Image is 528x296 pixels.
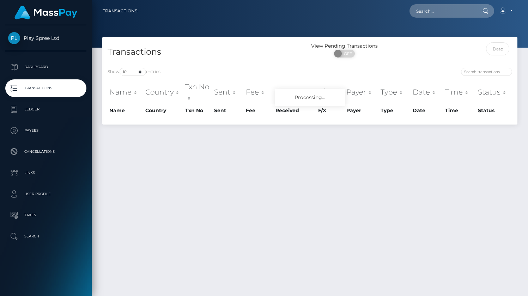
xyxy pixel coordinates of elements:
th: Name [108,80,144,105]
th: Payer [345,105,379,116]
th: Received [274,105,316,116]
p: Dashboard [8,62,84,72]
th: Fee [244,80,274,105]
th: Type [379,105,411,116]
p: Search [8,231,84,242]
p: Transactions [8,83,84,93]
input: Date filter [486,42,509,55]
select: Showentries [120,68,146,76]
th: F/X [316,105,345,116]
th: Date [411,80,443,105]
th: Time [443,80,476,105]
div: Processing... [275,89,345,106]
th: Status [476,105,512,116]
a: Ledger [5,101,86,118]
th: Country [144,105,183,116]
th: Sent [212,80,244,105]
p: Payees [8,125,84,136]
a: Taxes [5,206,86,224]
a: Links [5,164,86,182]
span: OFF [338,50,356,58]
th: Txn No [183,80,212,105]
th: Name [108,105,144,116]
label: Show entries [108,68,160,76]
a: Cancellations [5,143,86,161]
div: View Pending Transactions [310,42,379,50]
th: Date [411,105,443,116]
th: F/X [316,80,345,105]
th: Country [144,80,183,105]
th: Received [274,80,316,105]
a: Transactions [5,79,86,97]
a: Transactions [103,4,137,18]
p: User Profile [8,189,84,199]
a: Payees [5,122,86,139]
th: Fee [244,105,274,116]
a: Dashboard [5,58,86,76]
p: Links [8,168,84,178]
a: User Profile [5,185,86,203]
p: Ledger [8,104,84,115]
th: Time [443,105,476,116]
th: Txn No [183,105,212,116]
th: Status [476,80,512,105]
span: Play Spree Ltd [5,35,86,41]
h4: Transactions [108,46,305,58]
input: Search... [409,4,476,18]
img: MassPay Logo [14,6,77,19]
th: Sent [212,105,244,116]
p: Cancellations [8,146,84,157]
input: Search transactions [461,68,512,76]
a: Search [5,228,86,245]
th: Payer [345,80,379,105]
p: Taxes [8,210,84,221]
th: Type [379,80,411,105]
img: Play Spree Ltd [8,32,20,44]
